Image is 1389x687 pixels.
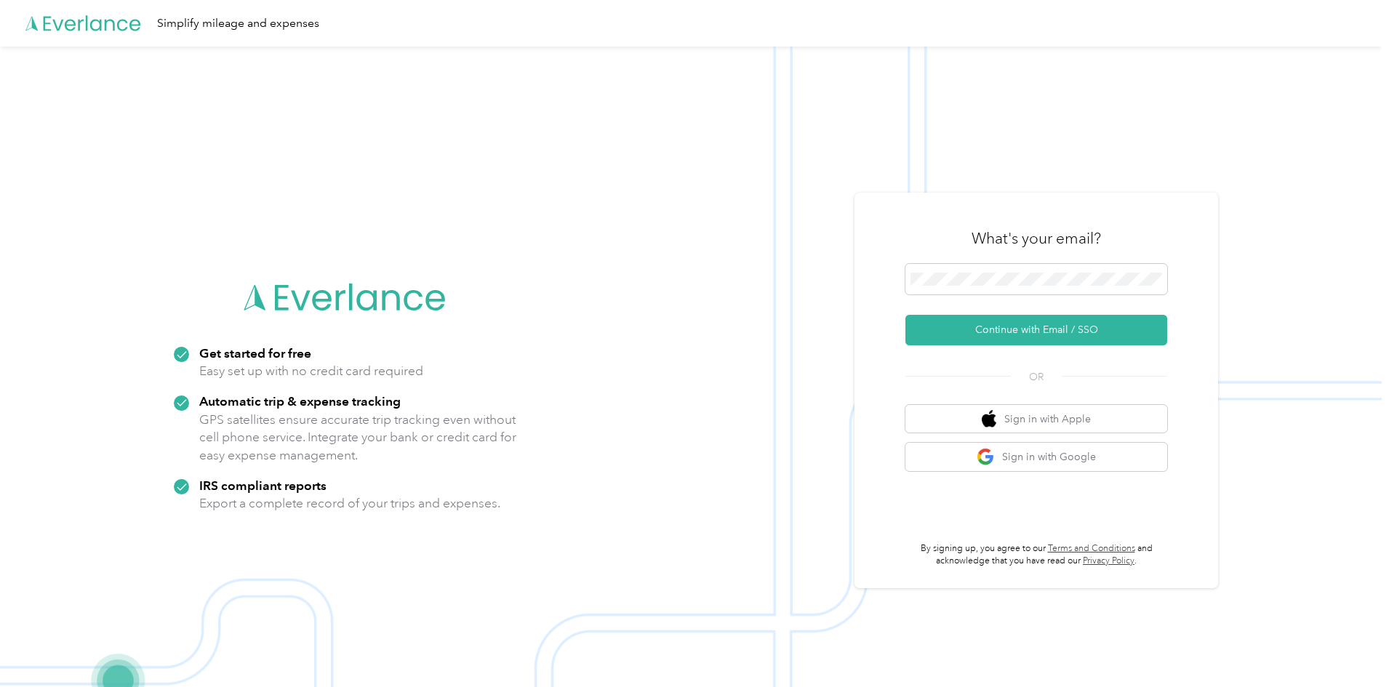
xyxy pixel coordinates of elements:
strong: IRS compliant reports [199,478,327,493]
a: Terms and Conditions [1048,543,1135,554]
p: Export a complete record of your trips and expenses. [199,494,500,513]
img: google logo [977,448,995,466]
span: OR [1011,369,1062,385]
p: By signing up, you agree to our and acknowledge that you have read our . [905,542,1167,568]
button: apple logoSign in with Apple [905,405,1167,433]
h3: What's your email? [972,228,1101,249]
a: Privacy Policy [1083,555,1134,566]
strong: Get started for free [199,345,311,361]
div: Simplify mileage and expenses [157,15,319,33]
button: google logoSign in with Google [905,443,1167,471]
button: Continue with Email / SSO [905,315,1167,345]
p: GPS satellites ensure accurate trip tracking even without cell phone service. Integrate your bank... [199,411,517,465]
strong: Automatic trip & expense tracking [199,393,401,409]
p: Easy set up with no credit card required [199,362,423,380]
img: apple logo [982,410,996,428]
